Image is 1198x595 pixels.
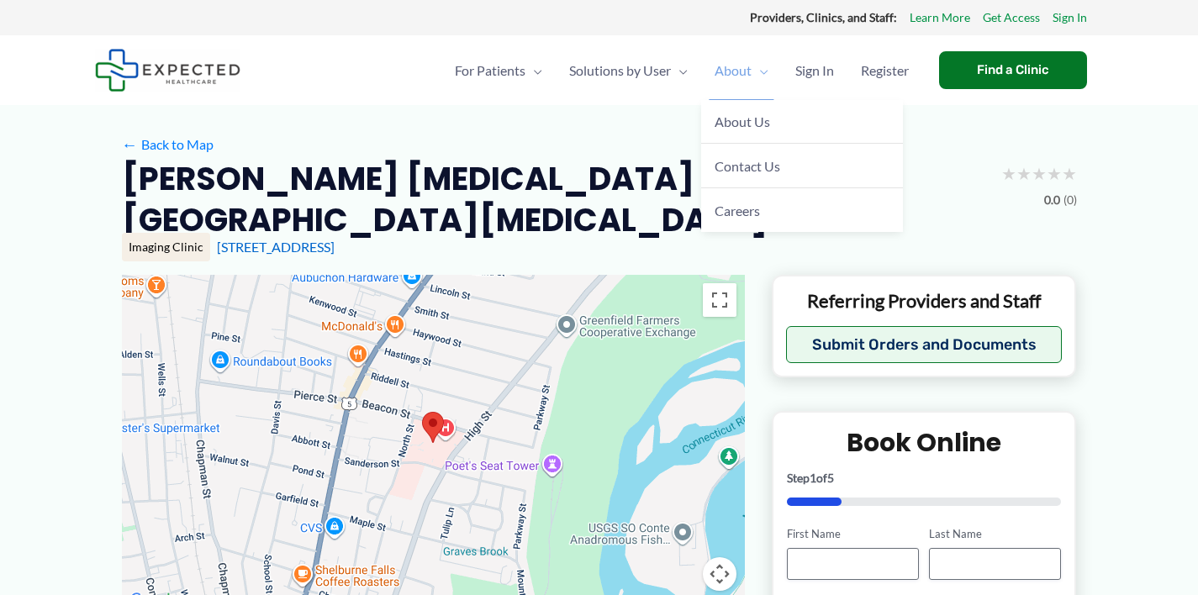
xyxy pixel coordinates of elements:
[782,41,847,100] a: Sign In
[1044,189,1060,211] span: 0.0
[810,471,816,485] span: 1
[847,41,922,100] a: Register
[795,41,834,100] span: Sign In
[786,326,1063,363] button: Submit Orders and Documents
[787,472,1062,484] p: Step of
[122,158,988,241] h2: [PERSON_NAME] [MEDICAL_DATA] at [GEOGRAPHIC_DATA][MEDICAL_DATA]
[701,100,903,145] a: About Us
[1063,189,1077,211] span: (0)
[1053,7,1087,29] a: Sign In
[786,289,1063,313] p: Referring Providers and Staff
[701,144,903,188] a: Contact Us
[750,10,897,24] strong: Providers, Clinics, and Staff:
[910,7,970,29] a: Learn More
[1062,158,1077,189] span: ★
[1001,158,1016,189] span: ★
[671,41,688,100] span: Menu Toggle
[752,41,768,100] span: Menu Toggle
[95,49,240,92] img: Expected Healthcare Logo - side, dark font, small
[1016,158,1032,189] span: ★
[701,188,903,232] a: Careers
[861,41,909,100] span: Register
[787,426,1062,459] h2: Book Online
[217,239,335,255] a: [STREET_ADDRESS]
[122,132,214,157] a: ←Back to Map
[556,41,701,100] a: Solutions by UserMenu Toggle
[983,7,1040,29] a: Get Access
[787,526,919,542] label: First Name
[827,471,834,485] span: 5
[701,41,782,100] a: AboutMenu Toggle
[122,136,138,152] span: ←
[1047,158,1062,189] span: ★
[703,557,736,591] button: Map camera controls
[929,526,1061,542] label: Last Name
[715,158,780,174] span: Contact Us
[441,41,922,100] nav: Primary Site Navigation
[703,283,736,317] button: Toggle fullscreen view
[715,41,752,100] span: About
[122,233,210,261] div: Imaging Clinic
[441,41,556,100] a: For PatientsMenu Toggle
[1032,158,1047,189] span: ★
[715,113,770,129] span: About Us
[455,41,525,100] span: For Patients
[569,41,671,100] span: Solutions by User
[715,203,760,219] span: Careers
[525,41,542,100] span: Menu Toggle
[939,51,1087,89] a: Find a Clinic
